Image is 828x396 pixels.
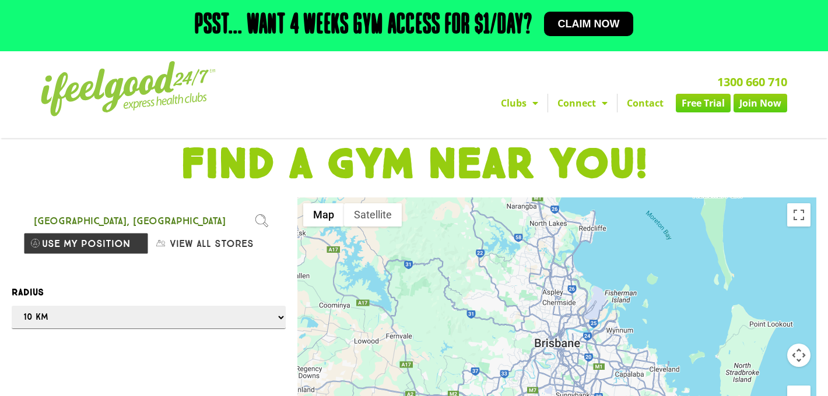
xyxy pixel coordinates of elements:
a: Connect [548,94,617,112]
h1: FIND A GYM NEAR YOU! [6,144,822,186]
span: Claim now [558,19,620,29]
img: search.svg [255,214,268,227]
a: Claim now [544,12,634,36]
button: Use my position [23,232,149,254]
a: 1300 660 710 [717,74,787,90]
button: Toggle fullscreen view [787,203,811,227]
a: Contact [618,94,673,112]
button: View all stores [149,232,274,254]
button: Map camera controls [787,344,811,367]
a: Free Trial [676,94,731,112]
h2: Psst... Want 4 weeks gym access for $1/day? [195,12,532,40]
button: Show satellite imagery [344,203,402,227]
a: Clubs [492,94,548,112]
label: Radius [12,285,286,300]
button: Show street map [303,203,344,227]
nav: Menu [306,94,787,112]
a: Join Now [734,94,787,112]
